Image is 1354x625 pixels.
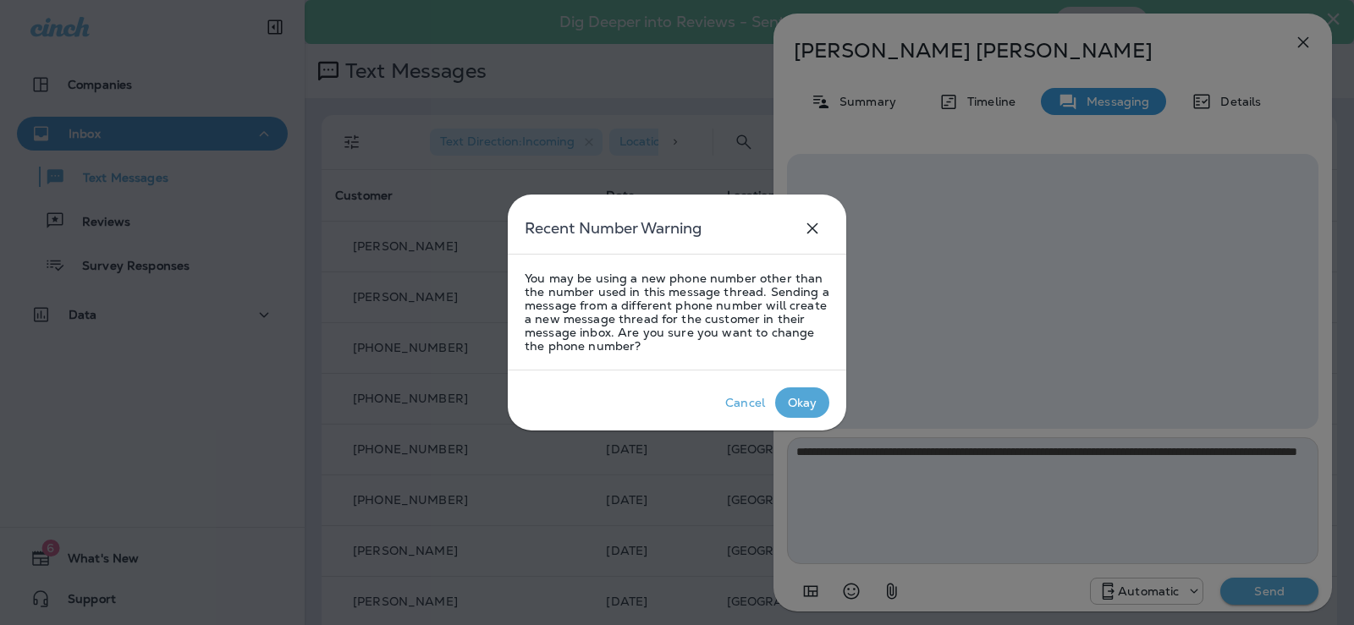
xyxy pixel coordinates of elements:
div: Okay [788,396,817,409]
button: close [795,211,829,245]
p: You may be using a new phone number other than the number used in this message thread. Sending a ... [525,271,829,353]
button: Okay [775,387,829,418]
div: Cancel [725,396,765,409]
button: Cancel [715,387,775,418]
h5: Recent Number Warning [525,215,702,242]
